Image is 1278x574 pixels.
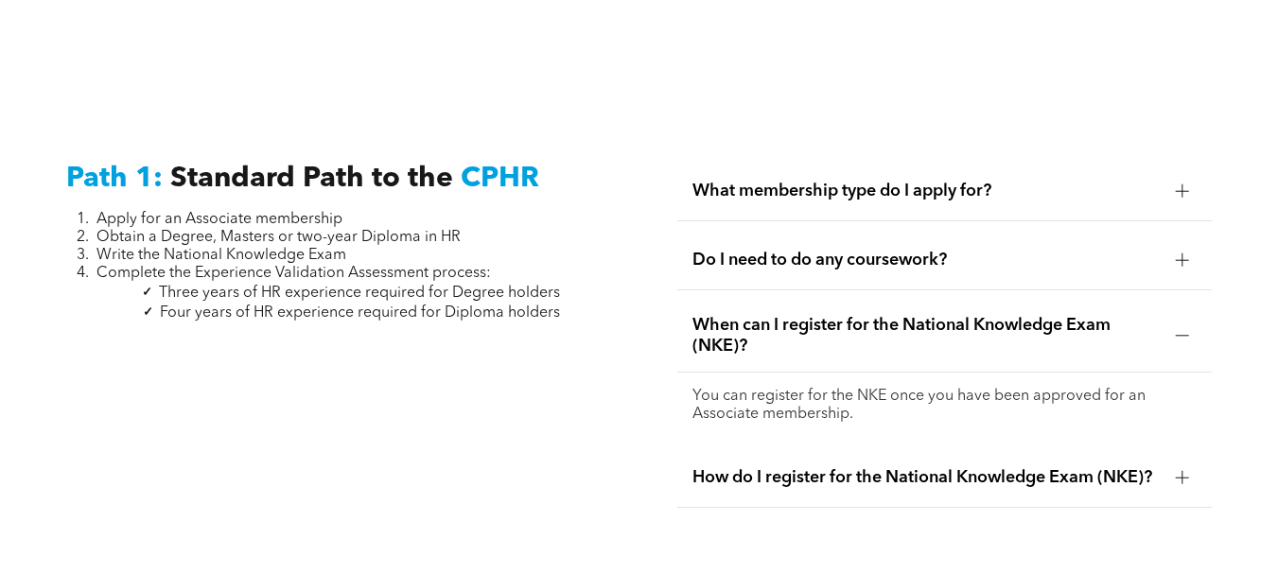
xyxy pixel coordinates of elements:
span: What membership type do I apply for? [692,181,1161,201]
span: Apply for an Associate membership [96,212,342,227]
span: CPHR [461,165,539,193]
span: When can I register for the National Knowledge Exam (NKE)? [692,315,1161,357]
span: Four years of HR experience required for Diploma holders [160,305,560,321]
p: You can register for the NKE once you have been approved for an Associate membership. [692,388,1197,424]
span: How do I register for the National Knowledge Exam (NKE)? [692,467,1161,488]
span: Path 1: [66,165,163,193]
span: Three years of HR experience required for Degree holders [159,286,560,301]
span: Do I need to do any coursework? [692,250,1161,270]
span: Obtain a Degree, Masters or two-year Diploma in HR [96,230,461,245]
span: Standard Path to the [170,165,453,193]
span: Complete the Experience Validation Assessment process: [96,266,491,281]
span: Write the National Knowledge Exam [96,248,346,263]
